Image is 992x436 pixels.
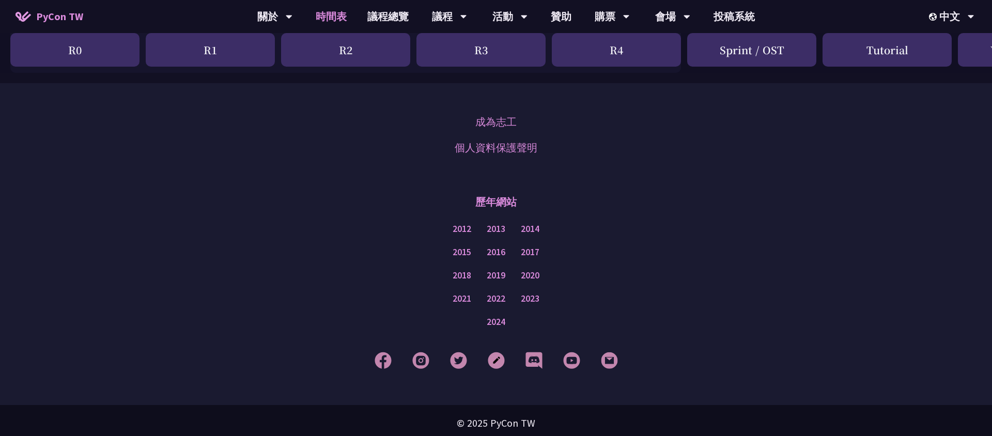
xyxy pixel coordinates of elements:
[521,246,539,259] a: 2017
[487,269,505,282] a: 2019
[453,246,471,259] a: 2015
[929,13,939,21] img: Locale Icon
[521,269,539,282] a: 2020
[453,292,471,305] a: 2021
[487,292,505,305] a: 2022
[488,352,505,369] img: Blog Footer Icon
[823,33,952,67] div: Tutorial
[36,9,83,24] span: PyCon TW
[525,352,542,369] img: Discord Footer Icon
[487,246,505,259] a: 2016
[475,114,517,130] a: 成為志工
[475,186,517,217] p: 歷年網站
[412,352,429,369] img: Instagram Footer Icon
[16,11,31,22] img: Home icon of PyCon TW 2025
[416,33,546,67] div: R3
[521,292,539,305] a: 2023
[552,33,681,67] div: R4
[5,4,94,29] a: PyCon TW
[453,269,471,282] a: 2018
[453,223,471,236] a: 2012
[455,140,537,155] a: 個人資料保護聲明
[450,352,467,369] img: Twitter Footer Icon
[487,223,505,236] a: 2013
[601,352,618,369] img: Email Footer Icon
[687,33,816,67] div: Sprint / OST
[10,33,139,67] div: R0
[375,352,392,369] img: Facebook Footer Icon
[487,316,505,329] a: 2024
[146,33,275,67] div: R1
[521,223,539,236] a: 2014
[281,33,410,67] div: R2
[563,352,580,369] img: YouTube Footer Icon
